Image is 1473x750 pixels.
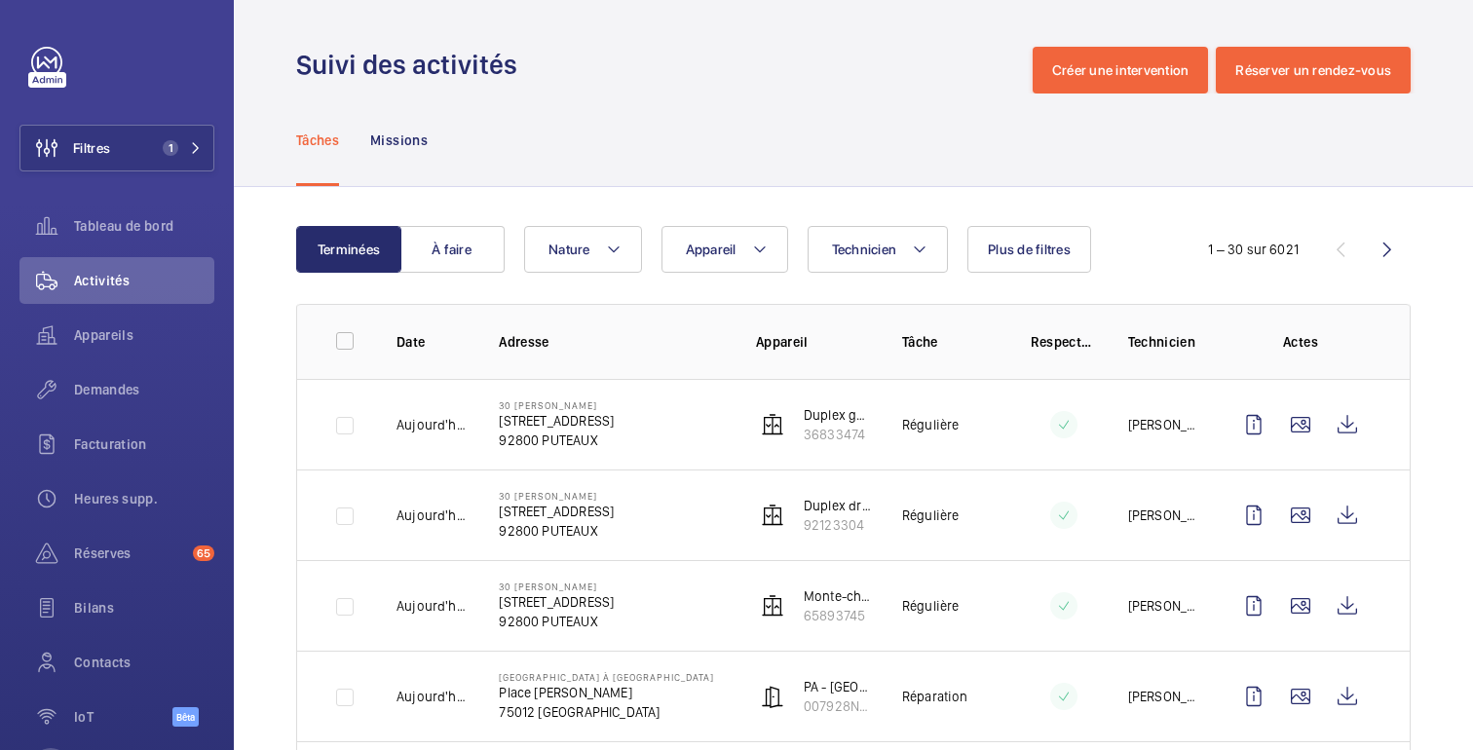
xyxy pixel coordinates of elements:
button: Terminées [296,226,401,273]
button: Plus de filtres [967,226,1091,273]
font: [GEOGRAPHIC_DATA] à [GEOGRAPHIC_DATA] [499,671,714,683]
font: Place [PERSON_NAME] [499,685,631,700]
button: Appareil [661,226,788,273]
font: Appareil [686,242,736,257]
font: À faire [432,242,472,257]
font: [STREET_ADDRESS] [499,413,614,429]
font: Technicien [832,242,897,257]
font: Activités [74,273,130,288]
font: 92123304 [804,517,864,533]
font: Aujourd'hui [397,598,469,614]
font: 1 – 30 sur 6021 [1208,242,1299,257]
font: 30 [PERSON_NAME] [499,490,597,502]
img: automatic_door.svg [761,685,784,708]
button: Réserver un rendez-vous [1216,47,1411,94]
font: Contacts [74,655,132,670]
font: 65 [197,546,210,560]
font: Respecter le délai [1031,334,1143,350]
font: Aujourd'hui [397,507,469,523]
font: Créer une intervention [1052,62,1190,78]
font: Tâche [902,334,938,350]
font: Régulière [902,507,960,523]
font: 30 [PERSON_NAME] [499,581,597,592]
font: [PERSON_NAME] [1128,507,1226,523]
font: Missions [370,132,428,148]
button: Technicien [808,226,949,273]
font: Adresse [499,334,548,350]
font: 007928N-P-2-15-0-29 [804,698,937,714]
font: Régulière [902,598,960,614]
font: Duplex gauche [804,407,893,423]
font: [PERSON_NAME] [1128,598,1226,614]
font: Suivi des activités [296,48,517,81]
font: 92800 PUTEAUX [499,523,597,539]
font: 1 [169,141,173,155]
font: Nature [548,242,590,257]
font: Demandes [74,382,140,397]
font: 75012 [GEOGRAPHIC_DATA] [499,704,660,720]
img: elevator.svg [761,594,784,618]
font: Aujourd'hui [397,689,469,704]
font: Bêta [176,711,195,723]
font: Terminées [318,242,380,257]
font: Réserver un rendez-vous [1235,62,1391,78]
font: PA - [GEOGRAPHIC_DATA] - Entrée de gare face voie V (ex PA29) [804,679,1178,694]
font: Monte-charge [804,588,888,604]
font: Facturation [74,436,147,452]
font: Aujourd'hui [397,417,469,432]
button: Créer une intervention [1033,47,1209,94]
font: Filtres [73,140,110,156]
font: [STREET_ADDRESS] [499,504,614,519]
font: Appareils [74,327,133,343]
font: Tâches [296,132,339,148]
font: Appareil [756,334,809,350]
font: 36833474 [804,427,865,442]
font: 30 [PERSON_NAME] [499,399,597,411]
font: Tableau de bord [74,218,173,234]
font: Réserves [74,545,132,561]
button: Filtres1 [19,125,214,171]
font: Actes [1283,334,1318,350]
font: Heures supp. [74,491,158,506]
font: Technicien [1128,334,1196,350]
img: elevator.svg [761,413,784,436]
font: IoT [74,709,94,725]
img: elevator.svg [761,504,784,527]
font: [STREET_ADDRESS] [499,594,614,610]
button: Nature [524,226,642,273]
font: Réparation [902,689,968,704]
font: Régulière [902,417,960,432]
font: 92800 PUTEAUX [499,614,597,629]
font: [PERSON_NAME] [1128,689,1226,704]
font: 92800 PUTEAUX [499,432,597,448]
font: Bilans [74,600,114,616]
font: 65893745 [804,608,865,623]
font: Duplex droit [804,498,878,513]
font: Plus de filtres [988,242,1071,257]
button: À faire [399,226,505,273]
font: Date [397,334,425,350]
font: [PERSON_NAME] [1128,417,1226,432]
